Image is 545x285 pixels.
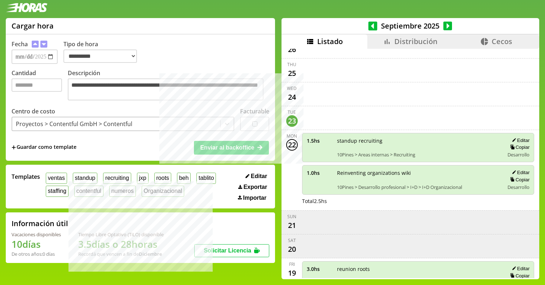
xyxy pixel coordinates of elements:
[78,231,164,238] div: Tiempo Libre Optativo (TiLO) disponible
[337,169,500,176] span: Reinventing organizations wiki
[286,91,298,103] div: 24
[109,186,136,197] button: numeros
[337,151,500,158] span: 10Pines > Areas internas > Recruiting
[287,61,296,68] div: Thu
[78,251,164,257] div: Recordá que vencen a fin de
[377,21,443,31] span: Septiembre 2025
[12,143,16,151] span: +
[492,36,512,46] span: Cecos
[286,115,298,127] div: 23
[286,44,298,55] div: 26
[236,183,269,191] button: Exportar
[286,243,298,255] div: 20
[394,36,438,46] span: Distribución
[12,238,61,251] h1: 10 días
[508,273,530,279] button: Copiar
[286,220,298,231] div: 21
[73,173,98,184] button: standup
[288,109,296,115] div: Tue
[154,173,171,184] button: roots
[307,169,332,176] span: 1.0 hs
[282,49,539,278] div: scrollable content
[286,139,298,151] div: 22
[510,169,530,176] button: Editar
[12,78,62,92] input: Cantidad
[68,78,263,100] textarea: Descripción
[12,69,68,102] label: Cantidad
[508,151,530,158] span: Desarrollo
[12,173,40,181] span: Templates
[78,238,164,251] h1: 3.5 días o 28 horas
[289,261,295,267] div: Fri
[302,198,535,204] div: Total 2.5 hs
[46,186,68,197] button: staffing
[251,173,267,180] span: Editar
[307,265,332,272] span: 3.0 hs
[194,244,269,257] button: Solicitar Licencia
[243,184,267,190] span: Exportar
[12,40,28,48] label: Fecha
[510,265,530,272] button: Editar
[508,144,530,150] button: Copiar
[196,173,216,184] button: tablito
[137,173,149,184] button: jxp
[142,186,184,197] button: Organizacional
[240,107,269,115] label: Facturable
[177,173,191,184] button: beh
[287,213,296,220] div: Sun
[194,141,269,155] button: Enviar al backoffice
[139,251,162,257] b: Diciembre
[200,144,254,151] span: Enviar al backoffice
[103,173,131,184] button: recruiting
[508,184,530,190] span: Desarrollo
[307,137,332,144] span: 1.5 hs
[317,36,343,46] span: Listado
[288,237,296,243] div: Sat
[12,251,61,257] div: De otros años: 0 días
[243,173,269,180] button: Editar
[337,137,500,144] span: standup recruiting
[12,231,61,238] div: Vacaciones disponibles
[6,3,48,12] img: logotipo
[12,107,55,115] label: Centro de costo
[337,265,500,272] span: reunion roots
[12,143,76,151] span: +Guardar como template
[12,219,68,228] h2: Información útil
[204,247,251,254] span: Solicitar Licencia
[287,85,297,91] div: Wed
[63,40,143,64] label: Tipo de hora
[63,49,137,63] select: Tipo de hora
[508,177,530,183] button: Copiar
[286,68,298,79] div: 25
[12,21,54,31] h1: Cargar hora
[68,69,269,102] label: Descripción
[510,137,530,143] button: Editar
[337,184,500,190] span: 10Pines > Desarrollo profesional > I+D > I+D Organizacional
[287,133,297,139] div: Mon
[243,195,266,201] span: Importar
[46,173,67,184] button: ventas
[286,267,298,279] div: 19
[74,186,103,197] button: contentful
[16,120,132,128] div: Proyectos > Contentful GmbH > Contentful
